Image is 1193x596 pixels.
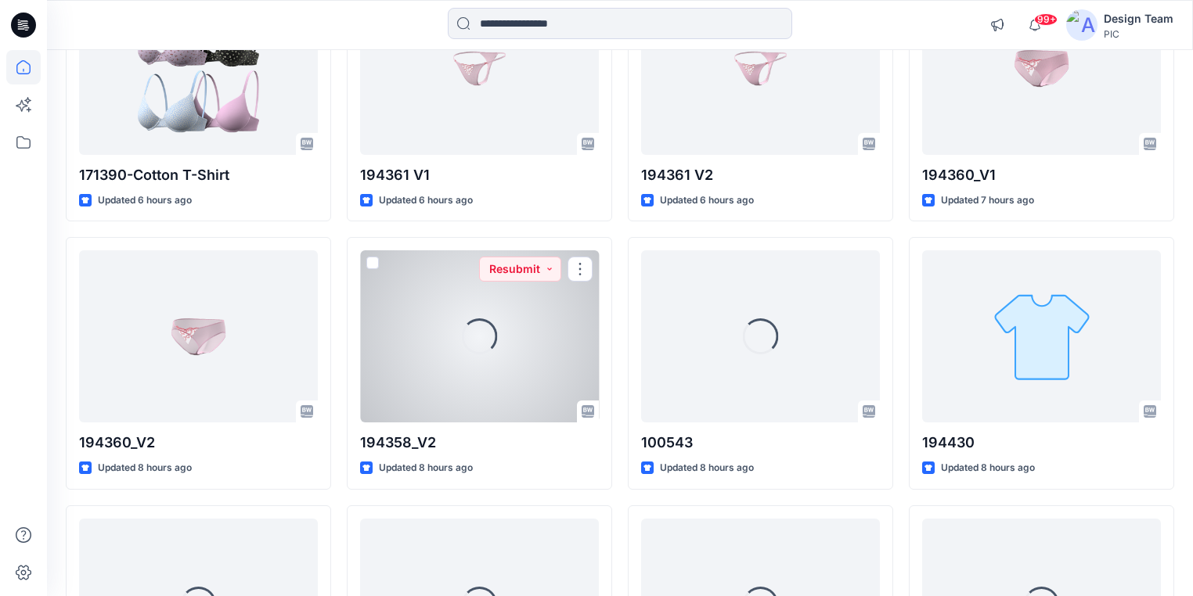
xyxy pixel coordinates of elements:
p: Updated 8 hours ago [98,460,192,476]
p: Updated 6 hours ago [98,192,192,209]
p: 194360_V2 [79,432,318,454]
span: 99+ [1034,13,1058,26]
p: 194361 V2 [641,164,880,186]
p: Updated 6 hours ago [379,192,473,209]
p: 194360_V1 [922,164,1161,186]
p: Updated 6 hours ago [660,192,754,209]
p: 194358_V2 [360,432,599,454]
p: Updated 8 hours ago [941,460,1035,476]
p: Updated 8 hours ago [379,460,473,476]
a: 194360_V2 [79,250,318,422]
p: Updated 8 hours ago [660,460,754,476]
p: Updated 7 hours ago [941,192,1034,209]
p: 100543 [641,432,880,454]
p: 194430 [922,432,1161,454]
a: 194430 [922,250,1161,422]
div: PIC [1104,28,1173,40]
div: Design Team [1104,9,1173,28]
img: avatar [1066,9,1097,41]
p: 194361 V1 [360,164,599,186]
p: 171390-Cotton T-Shirt [79,164,318,186]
